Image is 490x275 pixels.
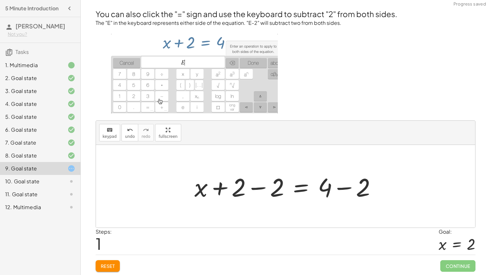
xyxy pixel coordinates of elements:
div: 4. Goal state [5,100,57,108]
div: 2. Goal state [5,74,57,82]
span: Progress saved [454,1,486,7]
div: 9. Goal state [5,165,57,172]
i: undo [127,126,133,134]
div: 5. Goal state [5,113,57,121]
img: e256af34d3a4bef511c9807a38e2ee9fa22f091e05be5a6d54e558bb7be714a6.gif [111,34,278,113]
div: 8. Goal state [5,152,57,159]
div: Not you? [8,31,75,37]
i: Task finished and correct. [68,126,75,134]
div: 11. Goal state [5,190,57,198]
div: 3. Goal state [5,87,57,95]
h4: 5 Minute Introduction [5,5,58,12]
i: keyboard [107,126,113,134]
i: Task not started. [68,190,75,198]
span: Tasks [16,48,29,55]
i: Task finished and correct. [68,139,75,147]
div: 12. Multimedia [5,203,57,211]
i: Task finished and correct. [68,74,75,82]
i: Task finished. [68,61,75,69]
i: Task not started. [68,203,75,211]
i: Task not started. [68,178,75,185]
div: 7. Goal state [5,139,57,147]
i: Task finished and correct. [68,113,75,121]
span: [PERSON_NAME] [16,22,65,30]
i: Task finished and correct. [68,152,75,159]
p: The "E" in the keyboard represents either side of the equation. "E-2" will subtract two from both... [96,19,475,27]
button: Reset [96,260,120,272]
i: Task finished and correct. [68,100,75,108]
button: keyboardkeypad [99,124,120,141]
button: redoredo [138,124,154,141]
i: Task started. [68,165,75,172]
div: 10. Goal state [5,178,57,185]
div: 1. Multimedia [5,61,57,69]
span: keypad [103,134,117,139]
i: Task finished and correct. [68,87,75,95]
span: fullscreen [159,134,177,139]
div: 6. Goal state [5,126,57,134]
label: Steps: [96,228,112,235]
div: Goal: [439,228,475,236]
span: Reset [101,263,115,269]
span: 1 [96,234,101,253]
i: redo [143,126,149,134]
span: redo [141,134,150,139]
button: fullscreen [155,124,181,141]
span: undo [125,134,135,139]
button: undoundo [121,124,138,141]
h2: You can also click the "=" sign and use the keyboard to subtract "2" from both sides. [96,8,475,19]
